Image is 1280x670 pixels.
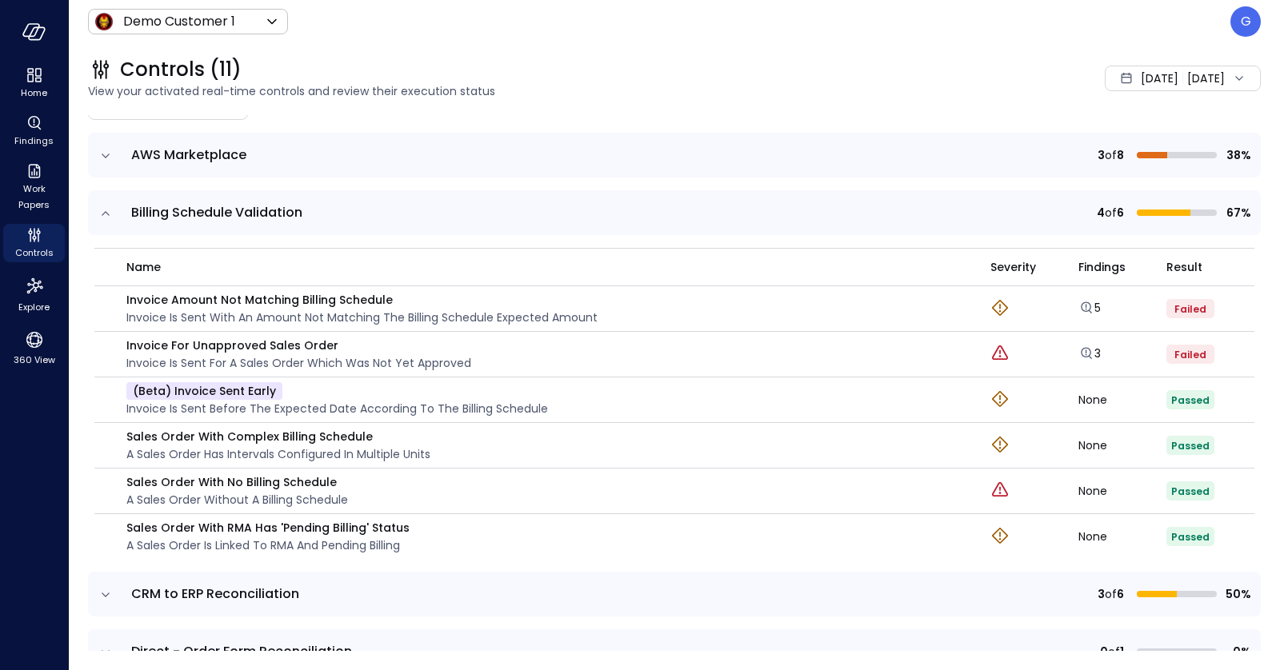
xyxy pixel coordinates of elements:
[1105,204,1117,221] span: of
[1230,6,1261,37] div: Guy
[1117,146,1124,164] span: 8
[126,354,471,372] p: Invoice is sent for a sales order which was not yet approved
[1098,146,1105,164] span: 3
[1141,70,1178,87] span: [DATE]
[990,344,1010,365] div: Critical
[126,309,598,326] p: Invoice is sent with an amount not matching the billing schedule expected amount
[131,203,302,221] span: Billing Schedule Validation
[1171,530,1210,544] span: Passed
[126,491,348,508] p: A sales order without a billing schedule
[131,584,299,603] span: CRM to ERP Reconciliation
[1078,440,1166,451] div: None
[990,526,1010,547] div: Warning
[126,291,598,309] p: Invoice Amount not Matching Billing Schedule
[990,258,1036,276] span: Severity
[14,352,55,368] span: 360 View
[3,224,65,262] div: Controls
[21,85,47,101] span: Home
[126,400,548,417] p: Invoice is sent before the expected date according to the billing schedule
[120,57,242,82] span: Controls (11)
[1098,585,1105,603] span: 3
[990,298,1010,319] div: Warning
[94,12,114,31] img: Icon
[126,337,471,354] p: Invoice for Unapproved Sales Order
[1117,585,1124,603] span: 6
[1078,485,1166,497] div: None
[126,473,348,491] p: Sales Order with no Billing Schedule
[1120,643,1124,660] span: 1
[1078,258,1126,276] span: Findings
[10,181,58,213] span: Work Papers
[3,160,65,214] div: Work Papers
[1078,300,1101,316] a: 5
[1078,345,1101,361] a: 3
[1223,643,1251,660] span: 0%
[131,146,246,164] span: AWS Marketplace
[1108,643,1120,660] span: of
[123,12,235,31] p: Demo Customer 1
[98,644,114,660] button: expand row
[990,435,1010,456] div: Warning
[18,299,50,315] span: Explore
[1166,258,1202,276] span: Result
[98,587,114,603] button: expand row
[1105,585,1117,603] span: of
[1078,304,1101,320] a: Explore findings
[1223,585,1251,603] span: 50%
[1223,146,1251,164] span: 38%
[126,428,430,445] p: Sales Order with Complex Billing Schedule
[1078,394,1166,405] div: None
[3,326,65,369] div: 360 View
[131,642,352,660] span: Direct - Order Form Reconciliation
[990,481,1010,501] div: Critical
[1078,349,1101,365] a: Explore findings
[1174,348,1206,361] span: Failed
[88,82,869,100] span: View your activated real-time controls and review their execution status
[1171,485,1210,498] span: Passed
[990,389,1010,410] div: Warning
[1241,12,1251,31] p: G
[98,148,114,164] button: expand row
[1097,204,1105,221] span: 4
[1171,393,1210,407] span: Passed
[14,133,54,149] span: Findings
[3,272,65,317] div: Explore
[126,536,410,554] p: A sales order is linked to RMA and pending billing
[126,258,161,276] span: name
[1078,531,1166,542] div: None
[3,112,65,150] div: Findings
[3,64,65,102] div: Home
[1117,204,1124,221] span: 6
[126,382,282,400] p: (beta) Invoice Sent Early
[1223,204,1251,221] span: 67%
[126,445,430,463] p: A sales order has intervals configured in multiple units
[1174,302,1206,316] span: Failed
[98,205,114,221] button: expand row
[1100,643,1108,660] span: 0
[126,519,410,536] p: Sales Order with RMA has 'Pending Billing' status
[1105,146,1117,164] span: of
[1171,439,1210,453] span: Passed
[15,245,54,261] span: Controls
